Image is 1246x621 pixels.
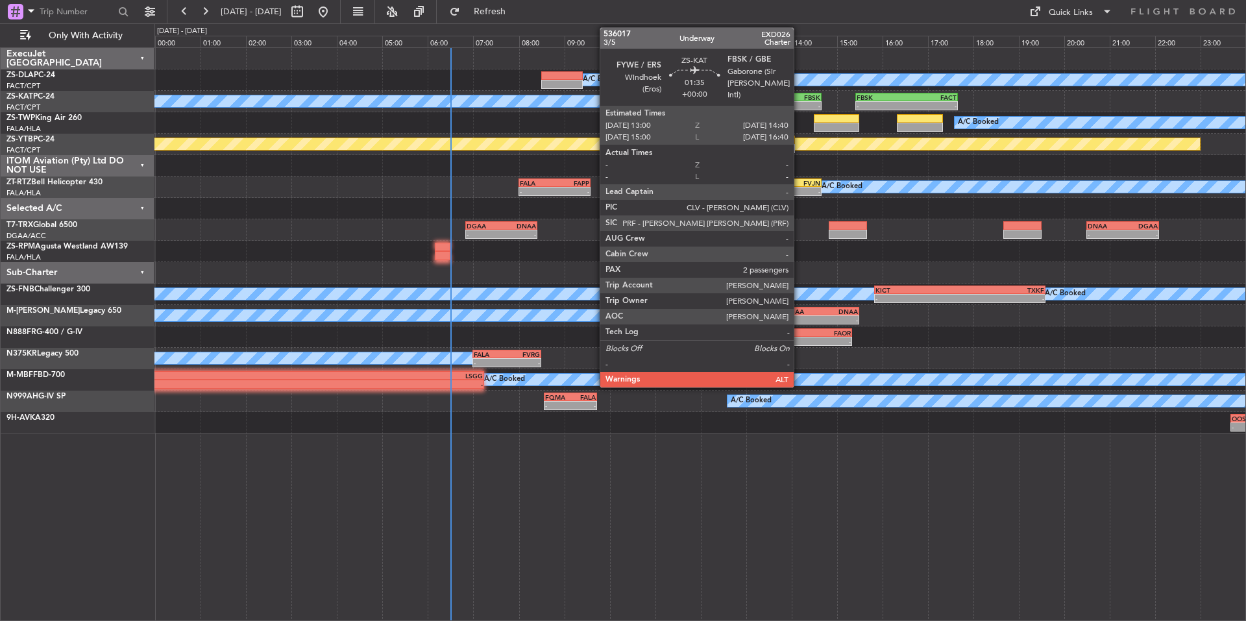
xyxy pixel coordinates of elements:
span: 9H-AVK [6,414,35,422]
div: 20:00 [1064,36,1110,47]
div: - [648,316,685,324]
div: A/C Booked [958,113,999,132]
div: 01:00 [201,36,246,47]
div: - [907,102,957,110]
a: FACT/CPT [6,103,40,112]
a: ZS-RPMAgusta Westland AW139 [6,243,128,250]
div: - [570,402,596,409]
div: TXKF [960,286,1044,294]
div: - [785,316,822,324]
div: FALA [474,350,507,358]
div: - [747,102,784,110]
div: 14:00 [792,36,837,47]
div: FYWE [747,93,784,101]
span: M-[PERSON_NAME] [6,307,80,315]
div: FVRG [507,350,540,358]
div: - [770,337,810,345]
div: - [1088,230,1123,238]
div: A/C Booked [484,370,525,389]
a: FALA/HLA [6,124,41,134]
a: FACT/CPT [6,145,40,155]
a: ZT-RTZBell Helicopter 430 [6,178,103,186]
button: Only With Activity [14,25,141,46]
div: FBSK [783,93,820,101]
div: DGAA [1123,222,1158,230]
span: N888FR [6,328,36,336]
div: FAPP [554,179,589,187]
a: N375KRLegacy 500 [6,350,79,358]
span: ZS-KAT [6,93,33,101]
span: Refresh [463,7,517,16]
div: 15:00 [837,36,883,47]
div: [DATE] - [DATE] [157,26,207,37]
span: ZS-TWP [6,114,35,122]
a: ZS-YTBPC-24 [6,136,55,143]
div: - [783,102,820,110]
div: - [507,359,540,367]
div: - [810,337,850,345]
div: FBSK [857,93,907,101]
div: 02:00 [246,36,291,47]
div: - [554,188,589,195]
div: 22:00 [1155,36,1201,47]
div: - [857,102,907,110]
div: - [744,145,794,152]
a: FALA/HLA [6,252,41,262]
div: DNAA [822,308,859,315]
div: FAGM [694,136,744,144]
a: N888FRG-400 / G-IV [6,328,82,336]
div: 19:00 [1019,36,1064,47]
div: FACT [770,329,810,337]
span: T7-TRX [6,221,33,229]
span: M-MBFF [6,371,38,379]
div: A/C Booked [731,391,772,411]
div: - [694,145,744,152]
a: DGAA/ACC [6,231,46,241]
div: - [724,188,772,195]
div: - [772,188,820,195]
div: 11:00 [655,36,701,47]
input: Trip Number [40,2,114,21]
span: ZS-FNB [6,286,34,293]
div: - [875,295,960,302]
a: FALA/HLA [6,188,41,198]
div: 12:00 [701,36,746,47]
span: ZS-DLA [6,71,34,79]
span: [DATE] - [DATE] [221,6,282,18]
div: 05:00 [382,36,428,47]
div: 07:00 [473,36,519,47]
span: Only With Activity [34,31,137,40]
div: FACT [744,136,794,144]
a: ZS-TWPKing Air 260 [6,114,82,122]
div: FAPP [724,179,772,187]
div: 00:00 [155,36,201,47]
div: 16:00 [883,36,928,47]
div: 18:00 [973,36,1019,47]
div: - [960,295,1044,302]
div: FALA [520,179,555,187]
div: 06:00 [428,36,473,47]
div: - [467,230,502,238]
div: DGAA [467,222,502,230]
div: - [685,316,722,324]
div: KICT [875,286,960,294]
span: ZS-RPM [6,243,35,250]
div: 09:00 [565,36,610,47]
span: N375KR [6,350,37,358]
div: 04:00 [337,36,382,47]
span: ZT-RTZ [6,178,31,186]
div: FACT [907,93,957,101]
div: 10:00 [610,36,655,47]
a: T7-TRXGlobal 6500 [6,221,77,229]
a: M-[PERSON_NAME]Legacy 650 [6,307,121,315]
div: 17:00 [928,36,973,47]
div: DNAA [501,222,536,230]
a: 9H-AVKA320 [6,414,55,422]
div: - [545,402,570,409]
div: DGAA [785,308,822,315]
a: M-MBFFBD-700 [6,371,65,379]
div: A/C Booked [583,70,624,90]
div: FALA [570,393,596,401]
div: DGAA [685,308,722,315]
div: A/C Booked [1045,284,1086,304]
